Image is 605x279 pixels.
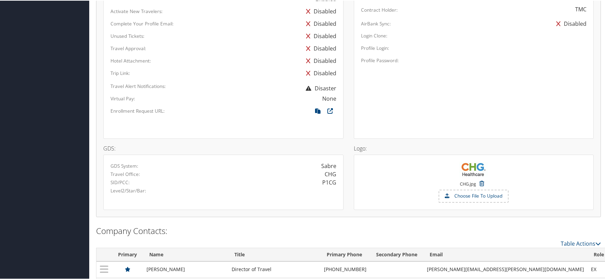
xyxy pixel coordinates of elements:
[321,247,370,261] th: Primary Phone
[112,247,143,261] th: Primary
[370,247,423,261] th: Secondary Phone
[361,20,391,26] label: AirBank Sync:
[361,44,389,51] label: Profile Login:
[103,145,344,150] h4: GDS:
[321,261,370,277] td: [PHONE_NUMBER]
[361,6,398,13] label: Contract Holder:
[96,224,601,236] h2: Company Contacts:
[361,32,387,38] label: Login Clone:
[423,261,587,277] td: [PERSON_NAME][EMAIL_ADDRESS][PERSON_NAME][DOMAIN_NAME]
[303,66,336,79] div: Disabled
[143,247,228,261] th: Name
[110,94,135,101] label: Virtual Pay:
[553,17,586,29] div: Disabled
[325,169,336,178] div: CHG
[110,7,163,14] label: Activate New Travelers:
[110,187,146,193] label: Level2/Star/Bar:
[303,42,336,54] div: Disabled
[228,261,321,277] td: Director of Travel
[110,32,144,39] label: Unused Tickets:
[110,44,146,51] label: Travel Approval:
[110,178,130,185] label: SID/PCC:
[110,57,151,64] label: Hotel Attachment:
[561,239,601,247] a: Table Actions
[321,161,336,169] div: Sabre
[110,162,138,169] label: GDS System:
[303,29,336,42] div: Disabled
[110,170,140,177] label: Travel Office:
[143,261,228,277] td: [PERSON_NAME]
[423,247,587,261] th: Email
[110,69,130,76] label: Trip Link:
[303,4,336,17] div: Disabled
[361,56,399,63] label: Profile Password:
[322,178,336,186] div: P1CG
[459,161,488,177] img: CHG.jpg
[110,82,166,89] label: Travel Alert Notifications:
[110,107,165,114] label: Enrollment Request URL:
[110,20,174,26] label: Complete Your Profile Email:
[575,4,586,13] div: TMC
[302,84,336,91] span: Disaster
[460,180,476,193] small: CHG.jpg
[439,190,508,201] label: Choose File To Upload
[228,247,321,261] th: Title
[322,94,336,102] div: None
[303,17,336,29] div: Disabled
[354,145,594,150] h4: Logo:
[303,54,336,66] div: Disabled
